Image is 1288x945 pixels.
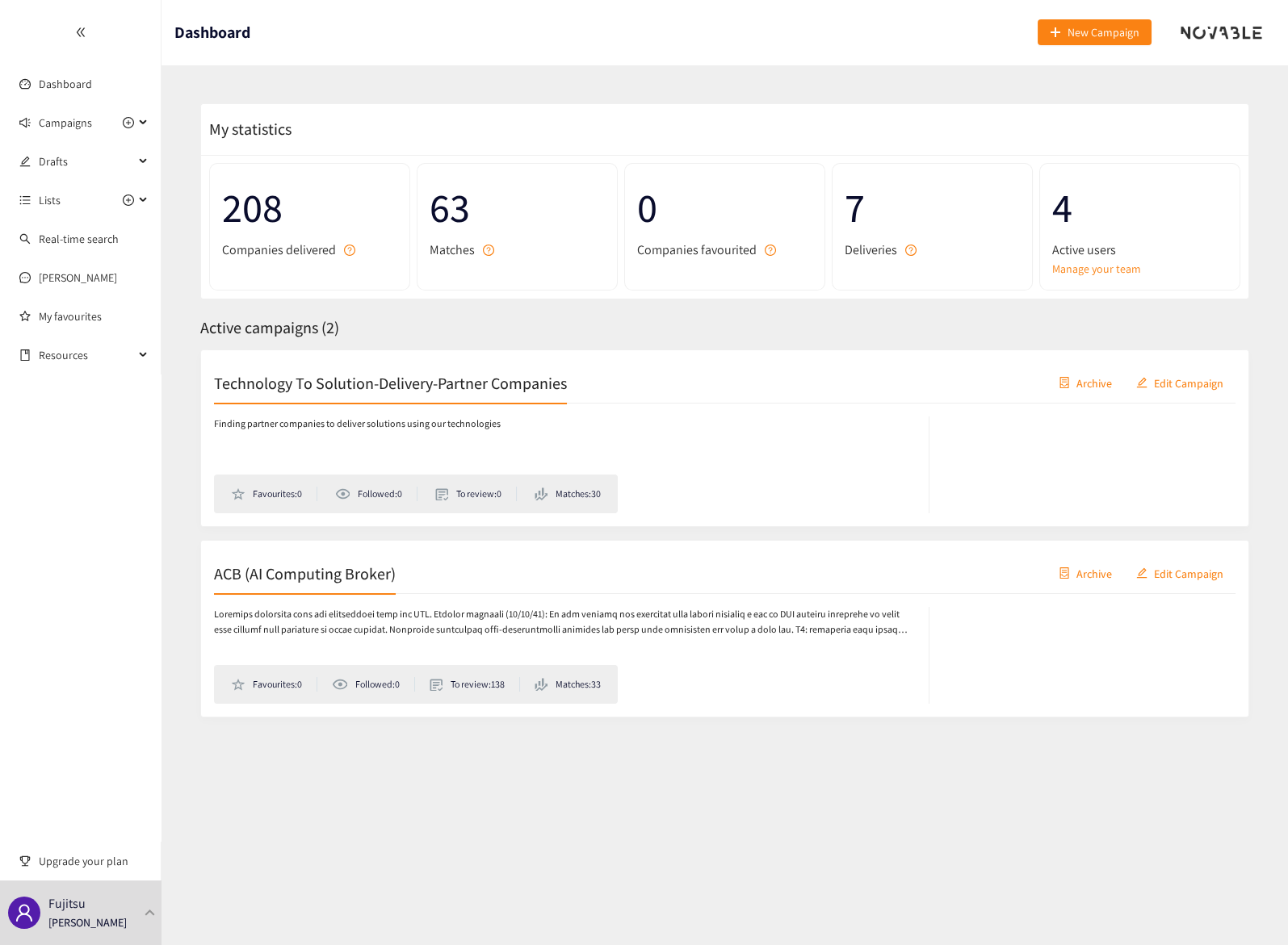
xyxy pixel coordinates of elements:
span: question-circle [344,245,355,256]
span: Active users [1052,240,1116,260]
span: Companies delivered [222,240,336,260]
span: My statistics [201,119,292,140]
span: user [15,903,34,922]
p: Loremips dolorsita cons adi elitseddoei temp inc UTL. Etdolor magnaali (10/10/41): En adm veniamq... [214,607,913,638]
span: edit [1136,567,1147,580]
span: Archive [1076,564,1112,582]
span: Edit Campaign [1154,374,1223,391]
li: Favourites: 0 [231,487,317,501]
h2: Technology To Solution-Delivery-Partner Companies [214,371,567,394]
h2: ACB (AI Computing Broker) [214,562,396,584]
span: New Campaign [1068,23,1139,41]
span: trophy [19,855,31,867]
button: containerArchive [1047,370,1124,395]
li: Followed: 0 [335,487,417,501]
span: unordered-list [19,194,31,206]
iframe: Chat Widget [1207,868,1288,945]
a: Manage your team [1052,260,1227,278]
button: editEdit Campaign [1124,560,1236,586]
span: question-circle [483,245,494,256]
span: Lists [39,184,61,216]
span: 0 [637,176,812,240]
li: To review: 0 [435,487,517,501]
li: Favourites: 0 [231,677,317,692]
span: plus-circle [123,194,134,206]
span: edit [1136,377,1147,390]
a: Dashboard [39,77,92,91]
li: Matches: 33 [535,677,601,692]
li: Matches: 30 [535,487,601,501]
span: sound [19,117,31,128]
a: My favourites [39,300,149,332]
span: Companies favourited [637,240,757,260]
a: [PERSON_NAME] [39,270,117,285]
span: book [19,349,31,361]
span: Drafts [39,145,134,178]
p: [PERSON_NAME] [48,914,127,931]
a: Real-time search [39,232,119,246]
span: Campaigns [39,107,92,139]
span: container [1059,377,1070,390]
span: Resources [39,339,134,371]
span: double-left [75,27,86,38]
li: To review: 138 [430,677,520,692]
span: 7 [845,176,1020,240]
span: Deliveries [845,240,897,260]
span: edit [19,156,31,167]
p: Finding partner companies to deliver solutions using our technologies [214,416,501,432]
span: plus-circle [123,117,134,128]
span: Upgrade your plan [39,845,149,877]
span: Edit Campaign [1154,564,1223,582]
span: 208 [222,176,397,240]
span: Active campaigns ( 2 ) [200,317,339,338]
span: question-circle [905,245,917,256]
a: Technology To Solution-Delivery-Partner CompaniescontainerArchiveeditEdit CampaignFinding partner... [200,349,1249,527]
button: containerArchive [1047,560,1124,586]
span: question-circle [765,245,776,256]
button: plusNew Campaign [1038,19,1152,45]
span: Archive [1076,374,1112,391]
span: 63 [430,176,605,240]
span: Matches [430,240,475,260]
span: 4 [1052,176,1227,240]
p: Fujitsu [48,893,86,914]
span: plus [1050,27,1061,40]
span: container [1059,567,1070,580]
button: editEdit Campaign [1124,370,1236,395]
li: Followed: 0 [332,677,414,692]
a: ACB (AI Computing Broker)containerArchiveeditEdit CampaignLoremips dolorsita cons adi elitseddoei... [200,540,1249,717]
